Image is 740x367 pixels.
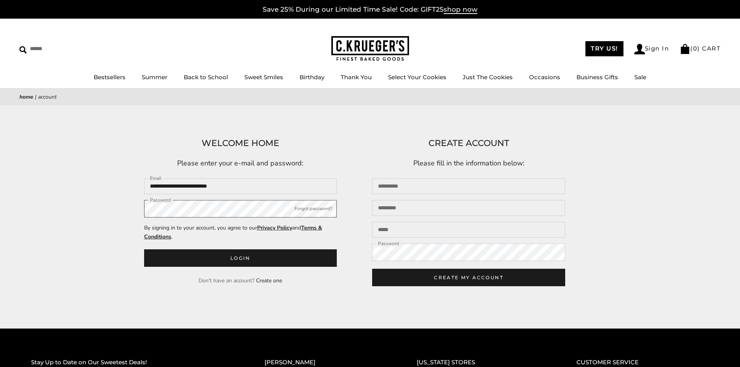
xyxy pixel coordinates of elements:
[693,45,698,52] span: 0
[244,73,283,81] a: Sweet Smiles
[634,73,646,81] a: Sale
[144,158,337,169] p: Please enter your e-mail and password:
[144,178,337,194] input: Email
[144,249,337,267] button: Login
[372,200,565,216] input: Last name
[372,158,565,169] p: Please fill in the information below:
[38,93,57,101] span: Account
[19,92,721,101] nav: breadcrumbs
[463,73,513,81] a: Just The Cookies
[634,44,645,54] img: Account
[144,136,337,150] h1: WELCOME HOME
[144,223,337,241] p: By signing in to your account, you agree to our and .
[585,41,623,56] a: TRY US!
[388,73,446,81] a: Select Your Cookies
[372,269,565,286] button: CREATE MY ACCOUNT
[444,5,477,14] span: shop now
[680,45,721,52] a: (0) CART
[372,222,565,238] input: Email
[94,73,125,81] a: Bestsellers
[6,337,80,361] iframe: Sign Up via Text for Offers
[184,73,228,81] a: Back to School
[198,277,254,284] span: Don't have an account?
[263,5,477,14] a: Save 25% During our Limited Time Sale! Code: GIFT25shop now
[529,73,560,81] a: Occasions
[341,73,372,81] a: Thank You
[634,44,669,54] a: Sign In
[331,36,409,61] img: C.KRUEGER'S
[294,205,332,213] button: Forgot password?
[19,43,112,55] input: Search
[19,93,33,101] a: Home
[372,178,565,194] input: First name
[299,73,324,81] a: Birthday
[372,244,565,261] input: Password
[372,136,565,150] h1: CREATE ACCOUNT
[256,277,282,284] a: Create one
[576,73,618,81] a: Business Gifts
[35,93,37,101] span: |
[142,73,167,81] a: Summer
[257,224,292,231] a: Privacy Policy
[144,224,322,240] a: Terms & Conditions
[144,200,337,217] input: Password
[19,46,27,54] img: Search
[680,44,690,54] img: Bag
